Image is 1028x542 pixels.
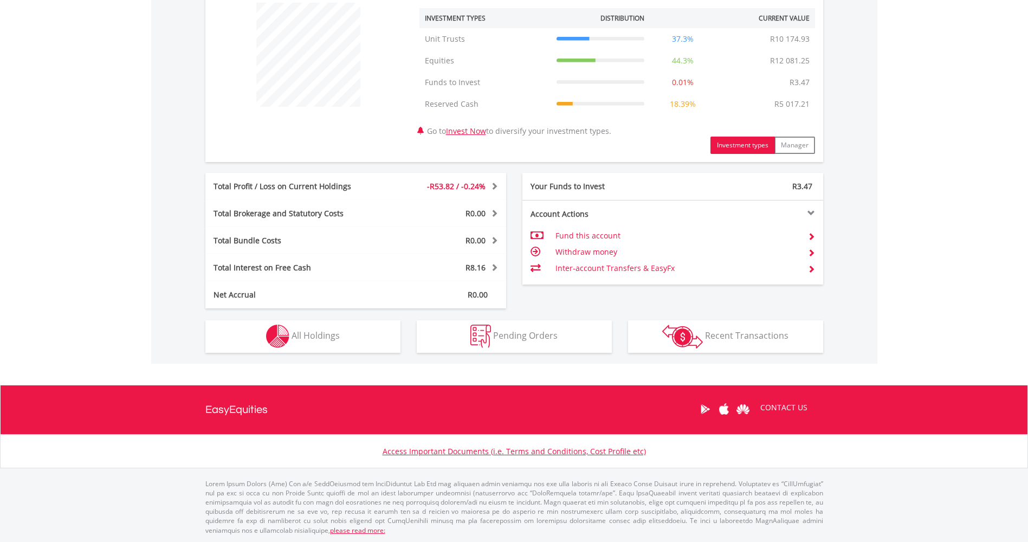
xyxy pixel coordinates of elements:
img: holdings-wht.png [266,325,289,348]
td: R12 081.25 [765,50,815,72]
td: 44.3% [650,50,716,72]
img: pending_instructions-wht.png [470,325,491,348]
div: Total Profit / Loss on Current Holdings [205,181,381,192]
td: 37.3% [650,28,716,50]
button: All Holdings [205,320,400,353]
a: Invest Now [446,126,486,136]
div: Net Accrual [205,289,381,300]
div: Total Brokerage and Statutory Costs [205,208,381,219]
td: Withdraw money [555,244,799,260]
div: Distribution [600,14,644,23]
div: Your Funds to Invest [522,181,673,192]
td: Fund this account [555,228,799,244]
th: Investment Types [419,8,551,28]
span: R3.47 [792,181,812,191]
a: Google Play [696,392,715,426]
span: Recent Transactions [705,330,788,341]
td: R10 174.93 [765,28,815,50]
a: Apple [715,392,734,426]
span: All Holdings [292,330,340,341]
td: 0.01% [650,72,716,93]
button: Pending Orders [417,320,612,353]
a: EasyEquities [205,385,268,434]
div: Total Interest on Free Cash [205,262,381,273]
span: R8.16 [465,262,486,273]
a: Huawei [734,392,753,426]
td: R3.47 [784,72,815,93]
td: Inter-account Transfers & EasyFx [555,260,799,276]
th: Current Value [716,8,815,28]
td: R5 017.21 [769,93,815,115]
td: Equities [419,50,551,72]
a: Access Important Documents (i.e. Terms and Conditions, Cost Profile etc) [383,446,646,456]
button: Recent Transactions [628,320,823,353]
span: -R53.82 / -0.24% [427,181,486,191]
a: CONTACT US [753,392,815,423]
span: R0.00 [468,289,488,300]
a: please read more: [330,526,385,535]
td: 18.39% [650,93,716,115]
td: Unit Trusts [419,28,551,50]
img: transactions-zar-wht.png [662,325,703,349]
span: R0.00 [465,235,486,246]
p: Lorem Ipsum Dolors (Ame) Con a/e SeddOeiusmod tem InciDiduntut Lab Etd mag aliquaen admin veniamq... [205,479,823,535]
div: Total Bundle Costs [205,235,381,246]
span: R0.00 [465,208,486,218]
button: Manager [774,137,815,154]
td: Funds to Invest [419,72,551,93]
span: Pending Orders [493,330,558,341]
td: Reserved Cash [419,93,551,115]
button: Investment types [710,137,775,154]
div: Account Actions [522,209,673,220]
